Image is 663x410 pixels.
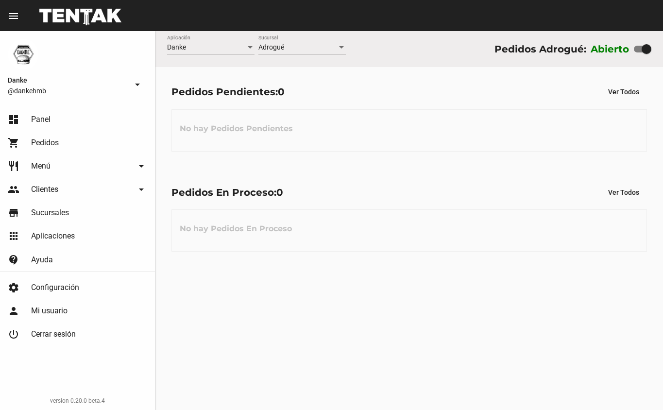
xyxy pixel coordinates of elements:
[172,114,301,143] h3: No hay Pedidos Pendientes
[8,74,128,86] span: Danke
[258,43,284,51] span: Adrogué
[31,283,79,292] span: Configuración
[8,396,147,406] div: version 0.20.0-beta.4
[31,255,53,265] span: Ayuda
[31,329,76,339] span: Cerrar sesión
[591,41,629,57] label: Abierto
[608,188,639,196] span: Ver Todos
[31,306,68,316] span: Mi usuario
[8,282,19,293] mat-icon: settings
[171,84,285,100] div: Pedidos Pendientes:
[132,79,143,90] mat-icon: arrow_drop_down
[276,187,283,198] span: 0
[8,254,19,266] mat-icon: contact_support
[8,160,19,172] mat-icon: restaurant
[608,88,639,96] span: Ver Todos
[278,86,285,98] span: 0
[172,214,300,243] h3: No hay Pedidos En Proceso
[600,83,647,101] button: Ver Todos
[167,43,186,51] span: Danke
[136,184,147,195] mat-icon: arrow_drop_down
[31,161,51,171] span: Menú
[31,231,75,241] span: Aplicaciones
[31,208,69,218] span: Sucursales
[8,305,19,317] mat-icon: person
[31,115,51,124] span: Panel
[8,137,19,149] mat-icon: shopping_cart
[31,138,59,148] span: Pedidos
[171,185,283,200] div: Pedidos En Proceso:
[8,184,19,195] mat-icon: people
[600,184,647,201] button: Ver Todos
[8,328,19,340] mat-icon: power_settings_new
[8,230,19,242] mat-icon: apps
[8,10,19,22] mat-icon: menu
[31,185,58,194] span: Clientes
[8,207,19,219] mat-icon: store
[8,39,39,70] img: 1d4517d0-56da-456b-81f5-6111ccf01445.png
[494,41,586,57] div: Pedidos Adrogué:
[136,160,147,172] mat-icon: arrow_drop_down
[8,86,128,96] span: @dankehmb
[8,114,19,125] mat-icon: dashboard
